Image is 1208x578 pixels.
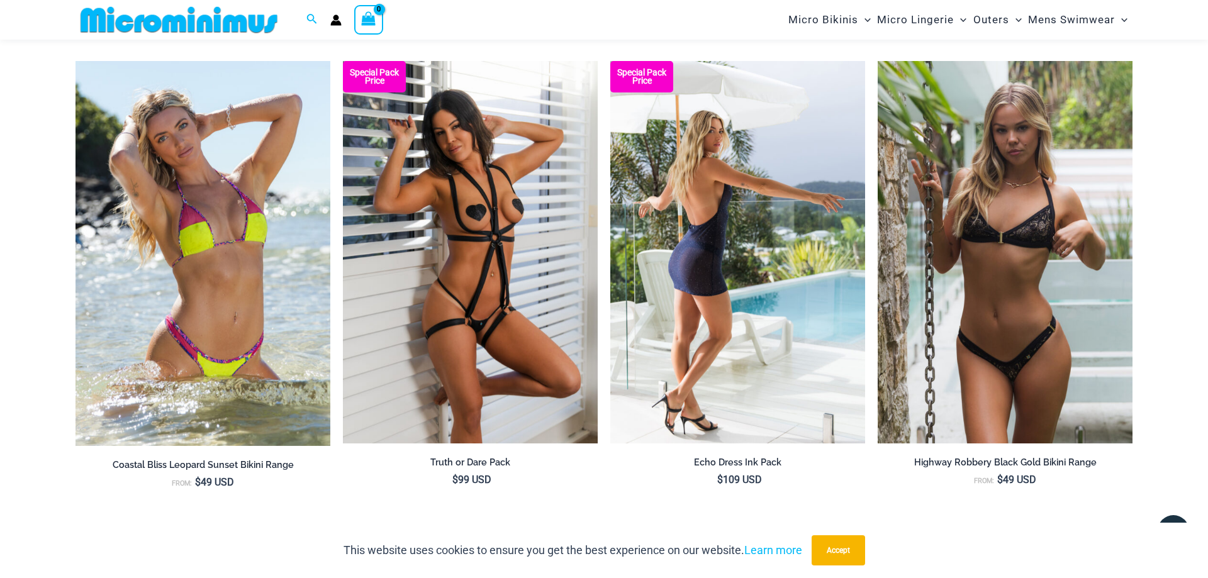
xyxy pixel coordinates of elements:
[343,69,406,85] b: Special Pack Price
[610,61,865,443] img: Echo Ink 5671 Dress 682 Thong 08
[343,61,598,443] a: Truth or Dare Black 1905 Bodysuit 611 Micro 07 Truth or Dare Black 1905 Bodysuit 611 Micro 06Trut...
[812,535,865,565] button: Accept
[343,61,598,443] img: Truth or Dare Black 1905 Bodysuit 611 Micro 07
[75,61,330,446] img: Coastal Bliss Leopard Sunset 3171 Tri Top 4371 Thong Bikini 06
[785,4,874,36] a: Micro BikinisMenu ToggleMenu Toggle
[717,474,762,486] bdi: 109 USD
[172,479,192,487] span: From:
[452,474,491,486] bdi: 99 USD
[452,474,458,486] span: $
[874,4,970,36] a: Micro LingerieMenu ToggleMenu Toggle
[954,4,966,36] span: Menu Toggle
[354,5,383,34] a: View Shopping Cart, empty
[970,4,1025,36] a: OutersMenu ToggleMenu Toggle
[1115,4,1127,36] span: Menu Toggle
[75,61,330,446] a: Coastal Bliss Leopard Sunset 3171 Tri Top 4371 Thong Bikini 06Coastal Bliss Leopard Sunset 3171 T...
[195,476,234,488] bdi: 49 USD
[997,474,1036,486] bdi: 49 USD
[330,14,342,26] a: Account icon link
[878,457,1132,469] h2: Highway Robbery Black Gold Bikini Range
[1025,4,1131,36] a: Mens SwimwearMenu ToggleMenu Toggle
[997,474,1003,486] span: $
[1009,4,1022,36] span: Menu Toggle
[343,457,598,473] a: Truth or Dare Pack
[610,457,865,473] a: Echo Dress Ink Pack
[877,4,954,36] span: Micro Lingerie
[343,457,598,469] h2: Truth or Dare Pack
[610,69,673,85] b: Special Pack Price
[878,457,1132,473] a: Highway Robbery Black Gold Bikini Range
[1028,4,1115,36] span: Mens Swimwear
[195,476,201,488] span: $
[610,457,865,469] h2: Echo Dress Ink Pack
[783,2,1132,38] nav: Site Navigation
[878,61,1132,443] a: Highway Robbery Black Gold 359 Clip Top 439 Clip Bottom 01v2Highway Robbery Black Gold 359 Clip T...
[717,474,723,486] span: $
[75,459,330,475] a: Coastal Bliss Leopard Sunset Bikini Range
[75,6,282,34] img: MM SHOP LOGO FLAT
[788,4,858,36] span: Micro Bikinis
[744,543,802,557] a: Learn more
[75,459,330,471] h2: Coastal Bliss Leopard Sunset Bikini Range
[878,61,1132,443] img: Highway Robbery Black Gold 359 Clip Top 439 Clip Bottom 01v2
[974,477,994,485] span: From:
[858,4,871,36] span: Menu Toggle
[344,541,802,560] p: This website uses cookies to ensure you get the best experience on our website.
[973,4,1009,36] span: Outers
[610,61,865,443] a: Echo Ink 5671 Dress 682 Thong 07 Echo Ink 5671 Dress 682 Thong 08Echo Ink 5671 Dress 682 Thong 08
[306,12,318,28] a: Search icon link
